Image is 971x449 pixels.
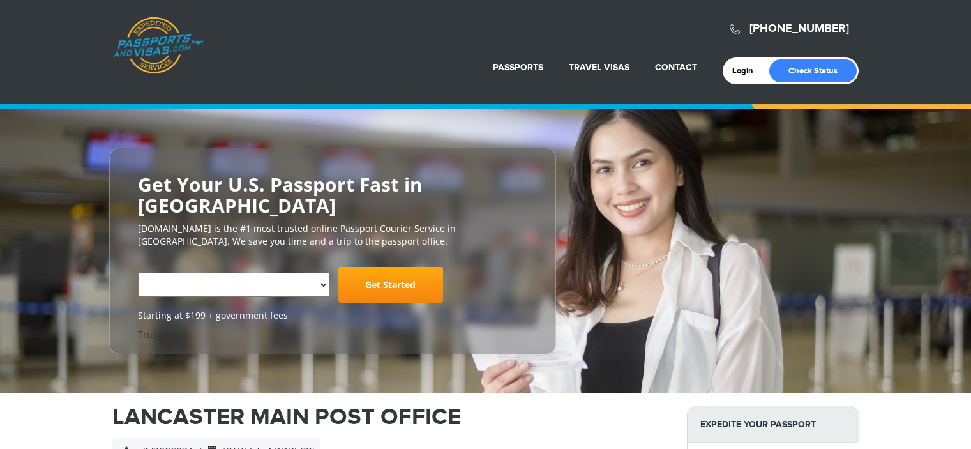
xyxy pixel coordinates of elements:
[338,267,443,303] a: Get Started
[112,406,668,429] h1: LANCASTER MAIN POST OFFICE
[749,22,849,36] a: [PHONE_NUMBER]
[655,62,697,73] a: Contact
[688,406,859,443] strong: Expedite Your Passport
[769,59,857,82] a: Check Status
[138,309,527,322] span: Starting at $199 + government fees
[138,174,527,216] h2: Get Your U.S. Passport Fast in [GEOGRAPHIC_DATA]
[138,222,527,248] p: [DOMAIN_NAME] is the #1 most trusted online Passport Courier Service in [GEOGRAPHIC_DATA]. We sav...
[732,66,762,76] a: Login
[113,17,204,74] a: Passports & [DOMAIN_NAME]
[138,328,179,340] a: Trustpilot
[493,62,543,73] a: Passports
[569,62,629,73] a: Travel Visas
